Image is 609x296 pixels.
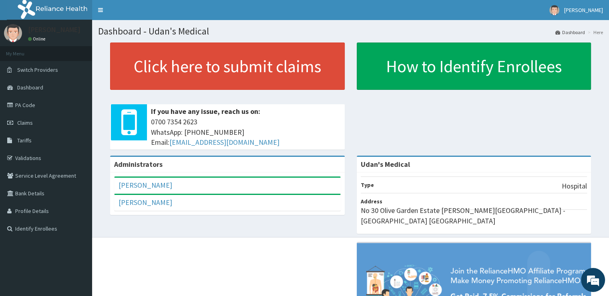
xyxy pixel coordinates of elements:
[562,181,587,191] p: Hospital
[361,205,587,226] p: No 30 Olive Garden Estate [PERSON_NAME][GEOGRAPHIC_DATA] - [GEOGRAPHIC_DATA] [GEOGRAPHIC_DATA]
[151,107,260,116] b: If you have any issue, reach us on:
[151,117,341,148] span: 0700 7354 2623 WhatsApp: [PHONE_NUMBER] Email:
[361,198,382,205] b: Address
[17,119,33,126] span: Claims
[357,43,591,90] a: How to Identify Enrollees
[28,26,80,33] p: [PERSON_NAME]
[17,66,58,73] span: Switch Providers
[564,6,603,14] span: [PERSON_NAME]
[169,138,279,147] a: [EMAIL_ADDRESS][DOMAIN_NAME]
[549,5,559,15] img: User Image
[361,160,410,169] strong: Udan's Medical
[119,180,172,190] a: [PERSON_NAME]
[17,84,43,91] span: Dashboard
[114,160,163,169] b: Administrators
[119,198,172,207] a: [PERSON_NAME]
[555,29,585,36] a: Dashboard
[4,24,22,42] img: User Image
[586,29,603,36] li: Here
[361,181,374,189] b: Type
[17,137,32,144] span: Tariffs
[28,36,47,42] a: Online
[98,26,603,36] h1: Dashboard - Udan's Medical
[110,43,345,90] a: Click here to submit claims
